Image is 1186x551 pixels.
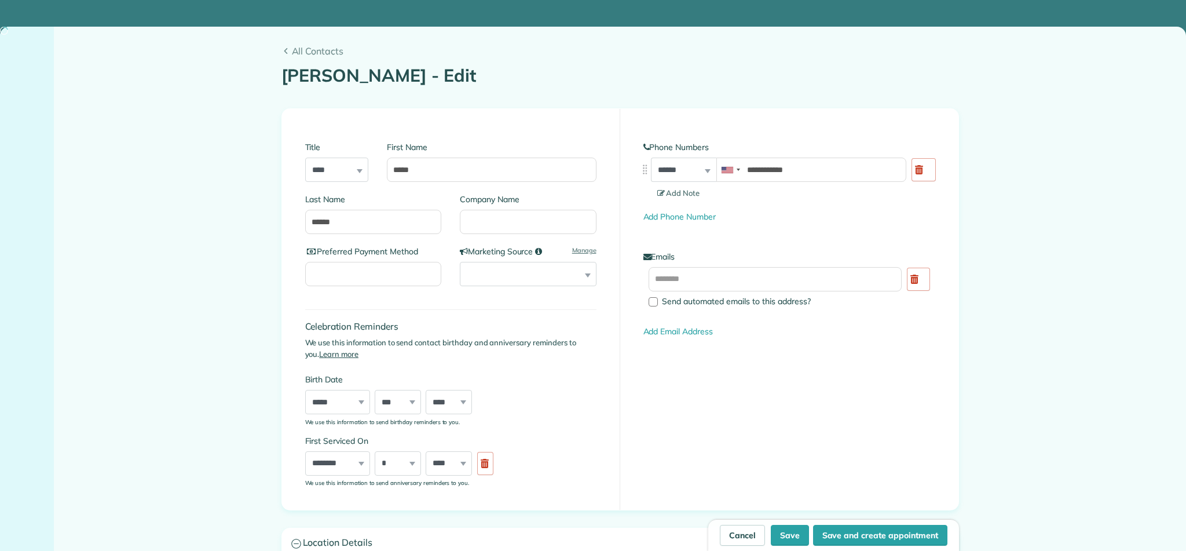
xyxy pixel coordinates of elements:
[305,141,369,153] label: Title
[305,322,596,331] h4: Celebration Reminders
[305,374,499,385] label: Birth Date
[460,246,596,257] label: Marketing Source
[662,296,811,306] span: Send automated emails to this address?
[305,435,499,447] label: First Serviced On
[813,525,947,546] button: Save and create appointment
[387,141,596,153] label: First Name
[305,418,460,425] sub: We use this information to send birthday reminders to you.
[720,525,765,546] a: Cancel
[771,525,809,546] button: Save
[292,44,959,58] span: All Contacts
[643,326,713,337] a: Add Email Address
[460,194,596,205] label: Company Name
[305,246,442,257] label: Preferred Payment Method
[281,44,959,58] a: All Contacts
[643,251,935,262] label: Emails
[572,246,596,256] a: Manage
[639,163,651,176] img: drag_indicator-119b368615184ecde3eda3c64c821f6cf29d3e2b97b89ee44bc31753036683e5.png
[305,194,442,205] label: Last Name
[319,349,358,359] a: Learn more
[281,66,959,85] h1: [PERSON_NAME] - Edit
[305,337,596,360] p: We use this information to send contact birthday and anniversary reminders to you.
[643,211,716,222] a: Add Phone Number
[657,188,700,198] span: Add Note
[643,141,935,153] label: Phone Numbers
[305,479,470,486] sub: We use this information to send anniversary reminders to you.
[717,158,744,181] div: United States: +1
